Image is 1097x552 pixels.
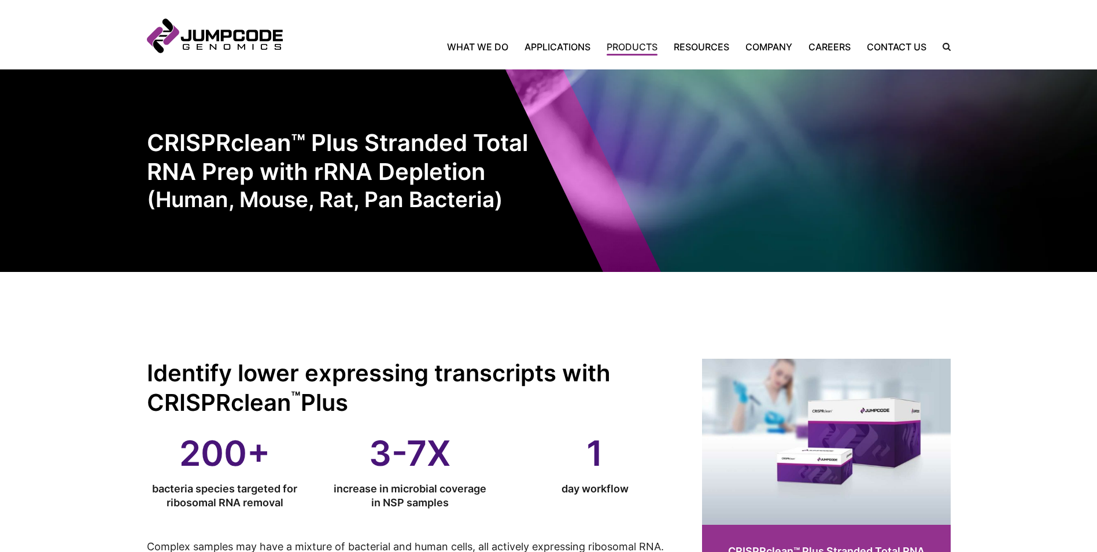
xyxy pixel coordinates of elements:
[666,40,737,54] a: Resources
[147,128,549,213] h1: CRISPRclean™ Plus Stranded Total RNA Prep with rRNA Depletion
[517,436,673,470] data-callout-value: 1
[332,482,488,510] data-callout-description: increase in microbial coverage in NSP samples
[737,40,800,54] a: Company
[935,43,951,51] label: Search the site.
[147,482,303,510] data-callout-description: bacteria species targeted for ribosomal RNA removal
[291,388,301,406] sup: ™
[859,40,935,54] a: Contact Us
[147,436,303,470] data-callout-value: 200+
[447,40,516,54] a: What We Do
[517,482,673,496] data-callout-description: day workflow
[283,40,935,54] nav: Primary Navigation
[147,359,673,417] h2: Identify lower expressing transcripts with CRISPRclean Plus
[516,40,599,54] a: Applications
[599,40,666,54] a: Products
[147,186,549,213] em: (Human, Mouse, Rat, Pan Bacteria)
[800,40,859,54] a: Careers
[332,436,488,470] data-callout-value: 3-7X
